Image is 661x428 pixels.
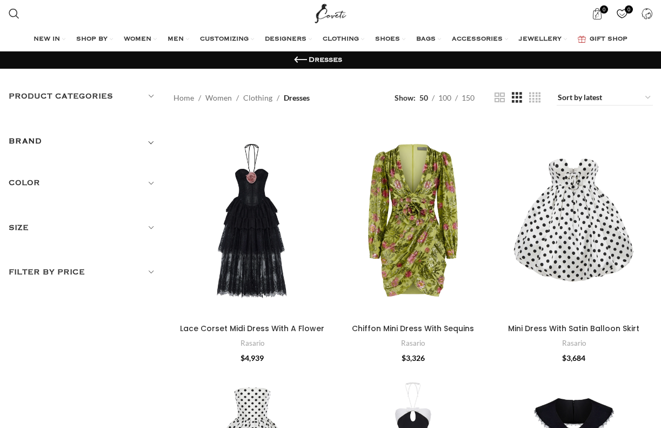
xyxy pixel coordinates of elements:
[292,52,309,68] a: Go back
[519,29,567,50] a: JEWELLERY
[168,29,189,50] a: MEN
[611,3,633,24] div: My Wishlist
[600,5,608,14] span: 0
[586,3,609,24] a: 0
[578,29,627,50] a: GIFT SHOP
[323,35,359,44] span: CLOTHING
[495,122,653,319] a: Mini Dress With Satin Balloon Skirt
[173,92,194,104] a: Home
[76,29,113,50] a: SHOP BY
[173,122,331,319] a: Lace Corset Midi Dress With A Flower
[241,353,245,363] span: $
[512,91,522,104] a: Grid view 3
[34,29,65,50] a: NEW IN
[173,92,310,104] nav: Breadcrumb
[557,90,653,106] select: Shop order
[452,35,503,44] span: ACCESSORIES
[9,135,158,154] div: Toggle filter
[9,90,158,102] h5: Product categories
[435,92,455,104] a: 100
[241,338,264,348] a: Rasario
[562,353,566,363] span: $
[625,5,633,14] span: 0
[200,29,254,50] a: CUSTOMIZING
[495,91,505,104] a: Grid view 2
[375,35,400,44] span: SHOES
[519,35,562,44] span: JEWELLERY
[452,29,508,50] a: ACCESSORIES
[395,92,416,104] span: Show
[352,323,474,334] a: Chiffon Mini Dress With Sequins
[124,29,157,50] a: WOMEN
[562,353,585,363] bdi: 3,684
[200,35,249,44] span: CUSTOMIZING
[3,3,25,24] a: Search
[402,353,406,363] span: $
[241,353,264,363] bdi: 4,939
[562,338,586,348] a: Rasario
[402,353,425,363] bdi: 3,326
[9,177,158,189] h5: Color
[590,35,627,44] span: GIFT SHOP
[458,92,478,104] a: 150
[309,55,342,65] h1: Dresses
[124,35,151,44] span: WOMEN
[265,35,306,44] span: DESIGNERS
[323,29,364,50] a: CLOTHING
[9,222,158,234] h5: Size
[578,36,586,43] img: GiftBag
[9,266,158,278] h5: Filter by price
[9,135,42,147] h5: BRAND
[462,93,475,102] span: 150
[401,338,425,348] a: Rasario
[529,91,540,104] a: Grid view 4
[416,92,432,104] a: 50
[205,92,232,104] a: Women
[312,8,349,17] a: Site logo
[416,35,436,44] span: BAGS
[76,35,108,44] span: SHOP BY
[611,3,633,24] a: 0
[375,29,405,50] a: SHOES
[243,92,272,104] a: Clothing
[3,29,658,50] div: Main navigation
[284,92,310,104] span: Dresses
[416,29,441,50] a: BAGS
[180,323,324,334] a: Lace Corset Midi Dress With A Flower
[335,122,492,319] a: Chiffon Mini Dress With Sequins
[419,93,428,102] span: 50
[438,93,451,102] span: 100
[265,29,312,50] a: DESIGNERS
[168,35,184,44] span: MEN
[508,323,639,334] a: Mini Dress With Satin Balloon Skirt
[34,35,60,44] span: NEW IN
